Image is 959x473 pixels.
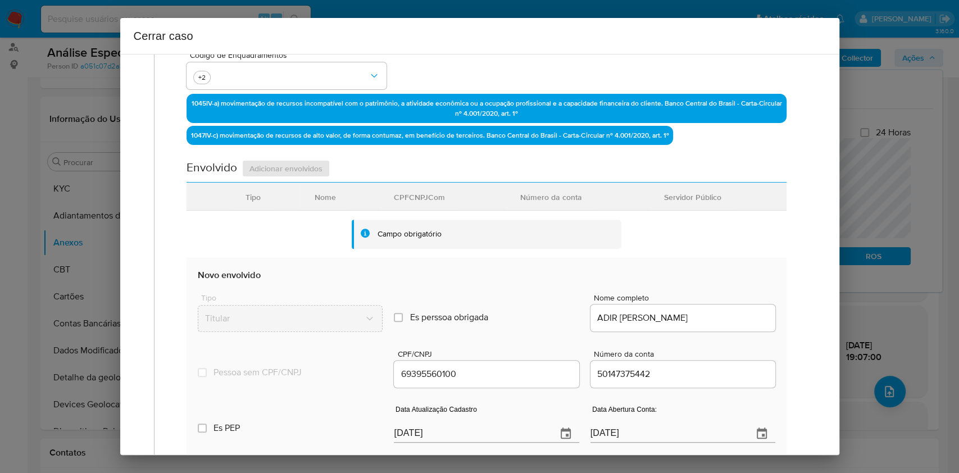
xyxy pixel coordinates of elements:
span: Es perssoa obrigada [410,312,488,323]
b: Novo envolvido [198,268,261,281]
input: Número da conta [590,367,775,381]
span: Código de Enquadramentos [190,51,390,59]
span: Titular [205,313,364,324]
div: Tipo [232,183,274,210]
input: Pessoa sem CPF/CNPJ [198,368,207,377]
span: CPF/CNPJ [397,350,582,358]
div: CPFCNPJCom [380,183,458,210]
span: Pessoa sem CPF/CNPJ [213,367,302,378]
h2: Cerrar caso [134,27,826,45]
label: Data Abertura Conta: [590,407,657,413]
span: Es PEP [213,422,240,434]
label: Data Atualização Cadastro [394,407,477,413]
span: +2 [196,72,208,82]
div: Campo obrigatório [378,229,442,240]
input: Nome do envolvido [590,311,775,325]
input: CPF/CNPJ [394,367,579,381]
h2: Envolvido [187,160,237,178]
p: 1047 IV-c) movimentação de recursos de alto valor, de forma contumaz, em benefício de terceiros. ... [187,126,673,145]
button: Tipo de envolvimento [198,305,383,332]
div: Servidor Público [651,183,735,210]
span: Número da conta [594,350,779,358]
div: Nome [301,183,349,210]
button: mostrar mais 2 [193,71,211,84]
div: Número da conta [507,183,596,210]
p: 1045 IV-a) movimentação de recursos incompatível com o patrimônio, a atividade econômica ou a ocu... [187,94,786,123]
input: Es perssoa obrigada [394,313,403,322]
span: Nome completo [594,294,779,302]
span: Tipo [201,294,386,302]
